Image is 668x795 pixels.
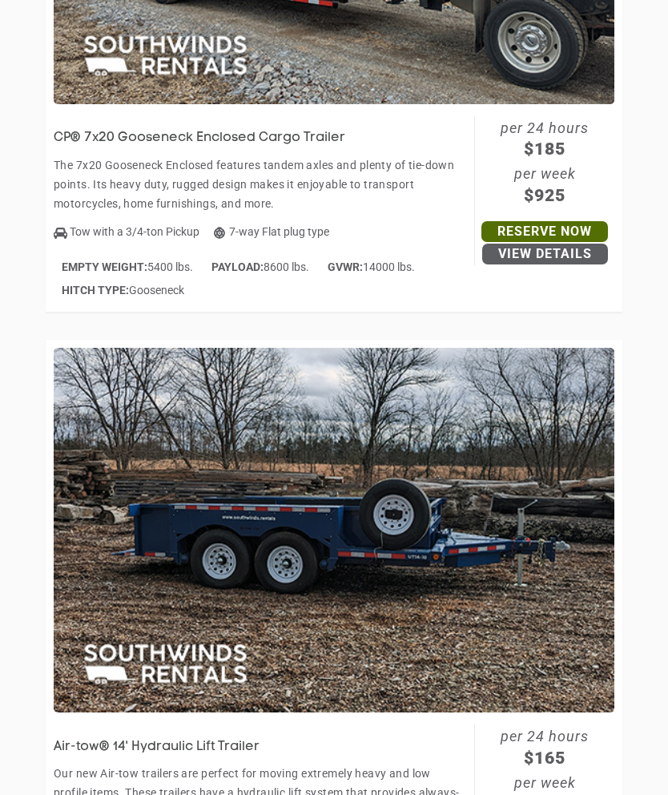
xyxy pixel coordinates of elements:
strong: GVWR: [328,260,363,273]
strong: EMPTY WEIGHT: [62,260,147,273]
span: 5400 lbs. [62,260,193,273]
a: Reserve Now [481,221,608,242]
h3: CP® 7x20 Gooseneck Enclosed Cargo Trailer [54,131,353,146]
span: Gooseneck [62,284,184,297]
span: 8600 lbs. [211,260,309,273]
a: Air-tow® 14' Hydraulic Lift Trailer [54,740,268,753]
span: $185 [475,136,614,162]
strong: HITCH TYPE: [62,284,129,297]
strong: PAYLOAD: [211,260,264,273]
span: $925 [475,183,614,208]
h3: Air-tow® 14' Hydraulic Lift Trailer [54,741,268,755]
span: $165 [475,745,614,771]
span: Tow with a 3/4-ton Pickup [70,225,199,238]
p: The 7x20 Gooseneck Enclosed features tandem axles and plenty of tie-down points. Its heavy duty, ... [54,155,466,213]
a: View Details [482,244,608,264]
img: SW059 - Air-tow 14' Hydraulic Lift Trailer [54,348,614,713]
span: 7-way Flat plug type [214,225,329,238]
span: 14000 lbs. [328,260,415,273]
span: per 24 hours per week [475,116,614,209]
a: CP® 7x20 Gooseneck Enclosed Cargo Trailer [54,131,353,144]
